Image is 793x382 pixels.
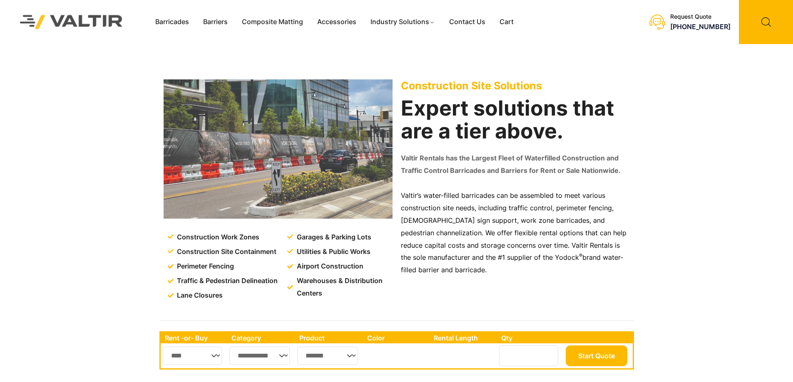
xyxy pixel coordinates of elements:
[175,275,278,287] span: Traffic & Pedestrian Delineation
[442,16,492,28] a: Contact Us
[401,79,630,92] p: Construction Site Solutions
[235,16,310,28] a: Composite Matting
[175,246,276,258] span: Construction Site Containment
[310,16,363,28] a: Accessories
[401,152,630,177] p: Valtir Rentals has the Largest Fleet of Waterfilled Construction and Traffic Control Barricades a...
[295,231,371,244] span: Garages & Parking Lots
[401,97,630,143] h2: Expert solutions that are a tier above.
[175,231,259,244] span: Construction Work Zones
[363,16,442,28] a: Industry Solutions
[401,190,630,276] p: Valtir’s water-filled barricades can be assembled to meet various construction site needs, includ...
[295,260,363,273] span: Airport Construction
[363,333,430,343] th: Color
[148,16,196,28] a: Barricades
[9,4,134,39] img: Valtir Rentals
[227,333,296,343] th: Category
[161,333,227,343] th: Rent -or- Buy
[295,333,363,343] th: Product
[497,333,563,343] th: Qty
[175,260,234,273] span: Perimeter Fencing
[579,252,582,259] sup: ®
[670,22,731,31] a: [PHONE_NUMBER]
[492,16,521,28] a: Cart
[295,275,394,300] span: Warehouses & Distribution Centers
[175,289,223,302] span: Lane Closures
[670,13,731,20] div: Request Quote
[196,16,235,28] a: Barriers
[430,333,497,343] th: Rental Length
[295,246,370,258] span: Utilities & Public Works
[566,345,627,366] button: Start Quote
